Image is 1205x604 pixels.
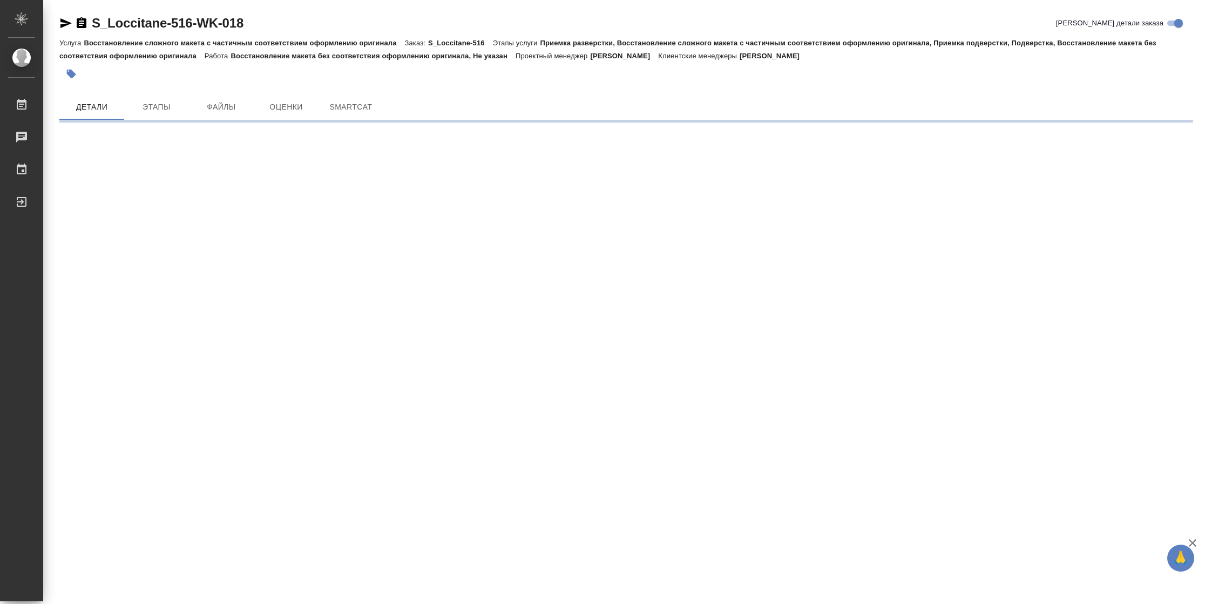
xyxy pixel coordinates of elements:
p: [PERSON_NAME] [590,52,658,60]
span: Оценки [260,100,312,114]
button: Скопировать ссылку для ЯМессенджера [59,17,72,30]
p: Клиентские менеджеры [658,52,740,60]
button: Скопировать ссылку [75,17,88,30]
span: Этапы [131,100,182,114]
a: S_Loccitane-516-WK-018 [92,16,243,30]
span: Файлы [195,100,247,114]
span: 🙏 [1172,547,1190,569]
button: 🙏 [1167,545,1194,572]
p: Работа [205,52,231,60]
p: Восстановление макета без соответствия оформлению оригинала, Не указан [231,52,516,60]
span: [PERSON_NAME] детали заказа [1056,18,1163,29]
p: Восстановление сложного макета с частичным соответствием оформлению оригинала [84,39,404,47]
span: Детали [66,100,118,114]
p: Этапы услуги [493,39,540,47]
p: Заказ: [405,39,428,47]
p: S_Loccitane-516 [428,39,493,47]
span: SmartCat [325,100,377,114]
p: Услуга [59,39,84,47]
p: [PERSON_NAME] [740,52,808,60]
p: Проектный менеджер [516,52,590,60]
button: Добавить тэг [59,62,83,86]
p: Приемка разверстки, Восстановление сложного макета с частичным соответствием оформлению оригинала... [59,39,1156,60]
